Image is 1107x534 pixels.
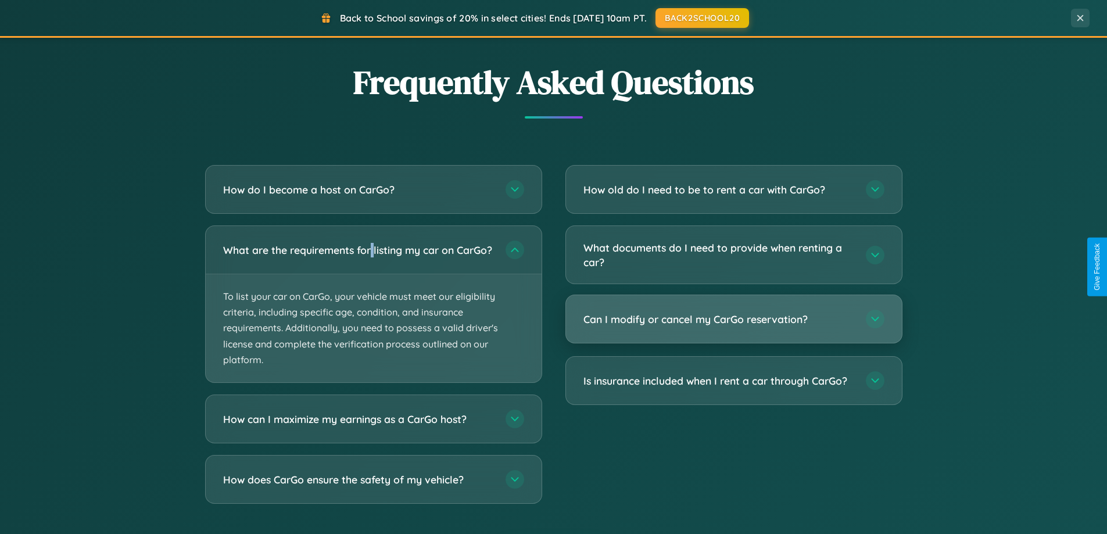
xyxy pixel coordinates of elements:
h3: How does CarGo ensure the safety of my vehicle? [223,472,494,487]
h3: What documents do I need to provide when renting a car? [583,241,854,269]
h3: What are the requirements for listing my car on CarGo? [223,243,494,257]
h3: Can I modify or cancel my CarGo reservation? [583,312,854,327]
button: BACK2SCHOOL20 [655,8,749,28]
h3: How can I maximize my earnings as a CarGo host? [223,412,494,427]
span: Back to School savings of 20% in select cities! Ends [DATE] 10am PT. [340,12,647,24]
p: To list your car on CarGo, your vehicle must meet our eligibility criteria, including specific ag... [206,274,542,382]
div: Give Feedback [1093,243,1101,291]
h2: Frequently Asked Questions [205,60,902,105]
h3: Is insurance included when I rent a car through CarGo? [583,374,854,388]
h3: How do I become a host on CarGo? [223,182,494,197]
h3: How old do I need to be to rent a car with CarGo? [583,182,854,197]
